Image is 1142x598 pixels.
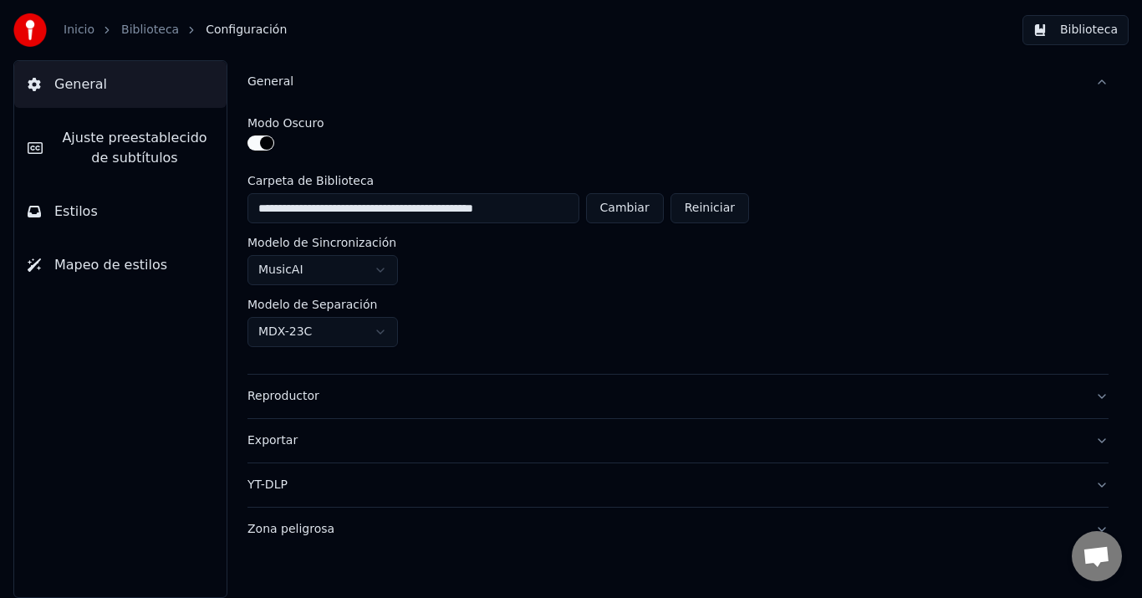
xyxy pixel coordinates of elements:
div: Zona peligrosa [247,521,1082,538]
label: Modo Oscuro [247,117,324,129]
div: General [247,74,1082,90]
button: Mapeo de estilos [14,242,227,289]
span: Estilos [54,202,98,222]
span: General [54,74,107,95]
label: Carpeta de Biblioteca [247,175,749,187]
div: Reproductor [247,388,1082,405]
button: Reproductor [247,375,1109,418]
button: Ajuste preestablecido de subtítulos [14,115,227,181]
img: youka [13,13,47,47]
a: Inicio [64,22,94,38]
button: General [14,61,227,108]
button: YT-DLP [247,463,1109,507]
span: Mapeo de estilos [54,255,167,275]
span: Configuración [206,22,287,38]
label: Modelo de Sincronización [247,237,396,248]
button: General [247,60,1109,104]
a: Biblioteca [121,22,179,38]
a: Chat abierto [1072,531,1122,581]
span: Ajuste preestablecido de subtítulos [56,128,213,168]
button: Biblioteca [1022,15,1129,45]
button: Zona peligrosa [247,508,1109,551]
button: Estilos [14,188,227,235]
button: Cambiar [586,193,664,223]
label: Modelo de Separación [247,299,377,310]
nav: breadcrumb [64,22,287,38]
div: YT-DLP [247,477,1082,493]
button: Exportar [247,419,1109,463]
button: Reiniciar [670,193,749,223]
div: General [247,104,1109,374]
div: Exportar [247,432,1082,449]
